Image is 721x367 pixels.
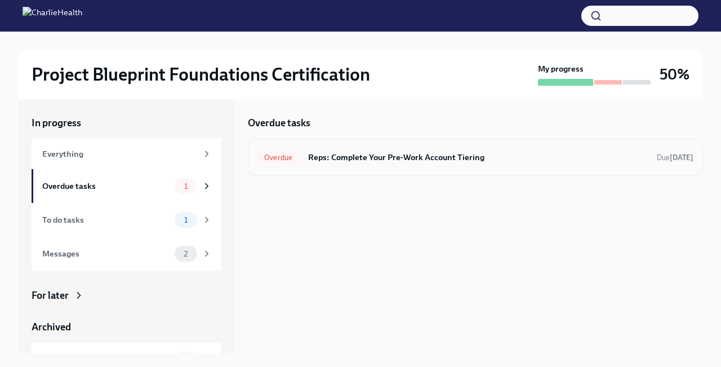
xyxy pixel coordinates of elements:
[177,182,194,191] span: 1
[32,116,221,130] a: In progress
[538,63,584,74] strong: My progress
[177,216,194,224] span: 1
[23,7,82,25] img: CharlieHealth
[32,289,69,302] div: For later
[42,180,170,192] div: Overdue tasks
[257,148,693,166] a: OverdueReps: Complete Your Pre-Work Account TieringDue[DATE]
[42,148,197,160] div: Everything
[660,64,689,85] h3: 50%
[657,153,693,162] span: Due
[32,169,221,203] a: Overdue tasks1
[32,237,221,271] a: Messages2
[32,63,370,86] h2: Project Blueprint Foundations Certification
[42,214,170,226] div: To do tasks
[248,116,310,130] h5: Overdue tasks
[257,153,299,162] span: Overdue
[308,151,648,163] h6: Reps: Complete Your Pre-Work Account Tiering
[32,320,221,334] a: Archived
[32,203,221,237] a: To do tasks1
[657,152,693,163] span: September 8th, 2025 11:00
[32,289,221,302] a: For later
[177,250,194,258] span: 2
[670,153,693,162] strong: [DATE]
[42,247,170,260] div: Messages
[32,139,221,169] a: Everything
